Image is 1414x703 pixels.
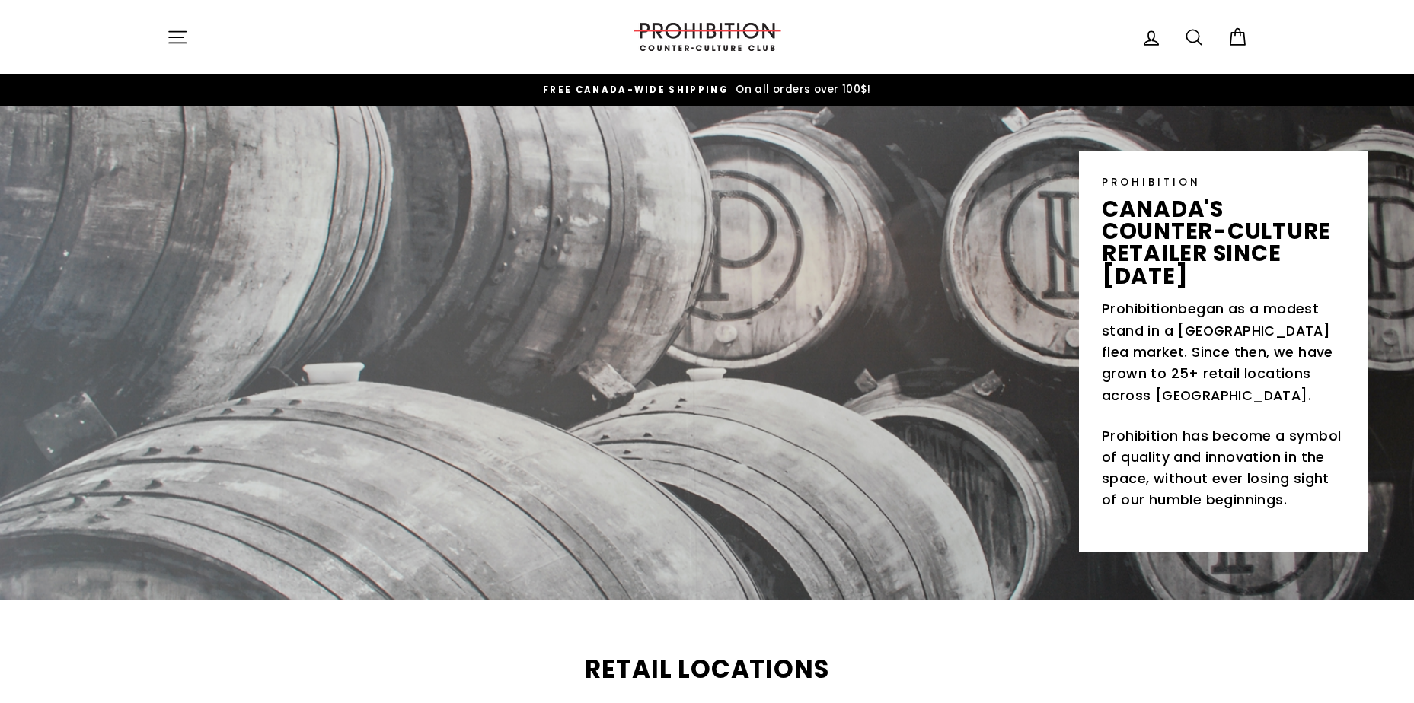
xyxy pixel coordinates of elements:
img: PROHIBITION COUNTER-CULTURE CLUB [631,23,784,51]
h2: Retail Locations [167,657,1248,682]
span: On all orders over 100$! [732,82,871,97]
p: Prohibition has become a symbol of quality and innovation in the space, without ever losing sight... [1102,425,1345,511]
span: FREE CANADA-WIDE SHIPPING [543,84,729,96]
p: began as a modest stand in a [GEOGRAPHIC_DATA] flea market. Since then, we have grown to 25+ reta... [1102,298,1345,406]
p: canada's counter-culture retailer since [DATE] [1102,198,1345,287]
a: Prohibition [1102,298,1178,320]
p: PROHIBITION [1102,174,1345,190]
a: FREE CANADA-WIDE SHIPPING On all orders over 100$! [171,81,1244,98]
